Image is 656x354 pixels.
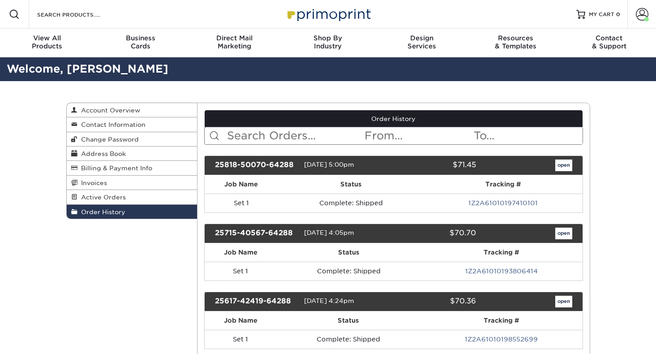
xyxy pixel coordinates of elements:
span: [DATE] 5:00pm [304,161,354,168]
td: Set 1 [205,330,276,349]
iframe: Google Customer Reviews [2,327,76,351]
th: Tracking # [420,243,582,262]
th: Job Name [205,243,277,262]
input: Search Orders... [226,127,364,144]
div: Industry [281,34,375,50]
span: Change Password [77,136,139,143]
span: Resources [468,34,562,42]
a: open [555,160,572,171]
th: Status [276,311,420,330]
td: Complete: Shipped [277,262,421,281]
a: 1Z2A61010193806414 [465,268,538,275]
div: Services [375,34,468,50]
a: open [555,296,572,307]
div: & Support [562,34,656,50]
a: Billing & Payment Info [67,161,197,175]
div: Marketing [188,34,281,50]
a: Contact Information [67,117,197,132]
span: Order History [77,208,125,216]
input: SEARCH PRODUCTS..... [36,9,124,20]
td: Set 1 [205,262,277,281]
a: Order History [67,205,197,219]
input: From... [364,127,473,144]
span: Account Overview [77,107,140,114]
td: Set 1 [205,194,278,212]
div: $70.70 [387,228,483,239]
span: Design [375,34,468,42]
a: Shop ByIndustry [281,29,375,57]
a: BusinessCards [94,29,187,57]
a: Active Orders [67,190,197,204]
div: 25715-40567-64288 [208,228,304,239]
a: Order History [205,110,583,127]
a: Resources& Templates [468,29,562,57]
span: Shop By [281,34,375,42]
span: MY CART [589,11,614,18]
a: Address Book [67,147,197,161]
a: 1Z2A61010197410101 [468,199,538,207]
img: Primoprint [283,4,373,24]
a: Change Password [67,132,197,147]
span: Billing & Payment Info [77,164,152,172]
th: Job Name [205,175,278,194]
span: Direct Mail [188,34,281,42]
div: 25617-42419-64288 [208,296,304,307]
th: Status [278,175,424,194]
a: open [555,228,572,239]
input: To... [473,127,582,144]
div: & Templates [468,34,562,50]
th: Tracking # [424,175,582,194]
th: Job Name [205,311,276,330]
th: Tracking # [420,311,582,330]
div: 25818-50070-64288 [208,160,304,171]
a: Direct MailMarketing [188,29,281,57]
a: Contact& Support [562,29,656,57]
span: Contact [562,34,656,42]
div: $70.36 [387,296,483,307]
span: Active Orders [77,194,126,201]
th: Status [277,243,421,262]
div: Cards [94,34,187,50]
td: Complete: Shipped [278,194,424,212]
a: DesignServices [375,29,468,57]
a: Account Overview [67,103,197,117]
span: Invoices [77,179,107,186]
a: Invoices [67,176,197,190]
span: Contact Information [77,121,146,128]
span: Business [94,34,187,42]
a: 1Z2A61010198552699 [465,336,538,343]
div: $71.45 [387,160,483,171]
span: [DATE] 4:05pm [304,229,354,236]
td: Complete: Shipped [276,330,420,349]
span: Address Book [77,150,126,157]
span: 0 [616,11,620,17]
span: [DATE] 4:24pm [304,297,354,304]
